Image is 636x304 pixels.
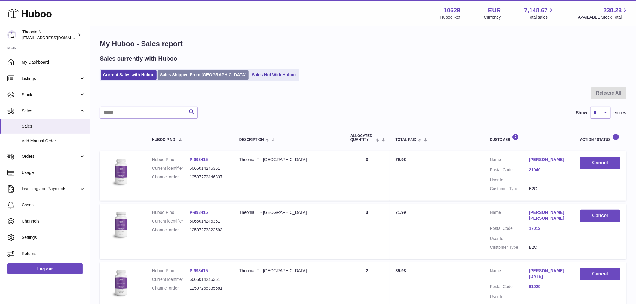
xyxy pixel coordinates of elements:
dt: Postal Code [490,284,529,291]
a: Log out [7,263,83,274]
div: Huboo Ref [440,14,460,20]
span: Invoicing and Payments [22,186,79,192]
img: 106291725893008.jpg [106,210,136,240]
dt: User Id [490,294,529,300]
span: Stock [22,92,79,98]
a: 61029 [529,284,568,290]
span: Add Manual Order [22,138,85,144]
span: ALLOCATED Quantity [350,134,374,142]
div: Theonia NL [22,29,76,41]
dd: 5065014245361 [190,218,227,224]
a: Sales Shipped From [GEOGRAPHIC_DATA] [158,70,249,80]
div: Currency [484,14,501,20]
span: entries [614,110,626,116]
h2: Sales currently with Huboo [100,55,177,63]
span: Usage [22,170,85,175]
a: 230.23 AVAILABLE Stock Total [578,6,629,20]
span: Total sales [528,14,555,20]
a: 17012 [529,226,568,231]
span: Description [239,138,264,142]
span: Returns [22,251,85,257]
a: P-998415 [190,210,208,215]
dd: 12507272446337 [190,174,227,180]
dd: 5065014245361 [190,277,227,282]
dd: 12507273822593 [190,227,227,233]
span: Cases [22,202,85,208]
dt: User Id [490,236,529,242]
div: Theonia IT - [GEOGRAPHIC_DATA] [239,157,338,163]
h1: My Huboo - Sales report [100,39,626,49]
dd: B2C [529,245,568,250]
div: Customer [490,134,568,142]
span: 71.99 [396,210,406,215]
span: Listings [22,76,79,81]
dd: 12507265335681 [190,285,227,291]
a: 21040 [529,167,568,173]
a: [PERSON_NAME][DATE] [529,268,568,279]
label: Show [576,110,587,116]
div: Theonia IT - [GEOGRAPHIC_DATA] [239,268,338,274]
button: Cancel [580,268,620,280]
dt: Customer Type [490,186,529,192]
dd: B2C [529,186,568,192]
div: Theonia IT - [GEOGRAPHIC_DATA] [239,210,338,215]
dd: 5065014245361 [190,166,227,171]
img: info@wholesomegoods.eu [7,30,16,39]
img: 106291725893008.jpg [106,268,136,298]
dt: Huboo P no [152,157,190,163]
div: Action / Status [580,134,620,142]
span: 230.23 [604,6,622,14]
button: Cancel [580,157,620,169]
span: My Dashboard [22,59,85,65]
dt: User Id [490,177,529,183]
span: 79.98 [396,157,406,162]
a: 7,148.67 Total sales [524,6,555,20]
dt: Current identifier [152,166,190,171]
span: [EMAIL_ADDRESS][DOMAIN_NAME] [22,35,88,40]
span: Settings [22,235,85,240]
dt: Postal Code [490,226,529,233]
a: P-998415 [190,157,208,162]
strong: 10629 [444,6,460,14]
span: Sales [22,108,79,114]
dt: Huboo P no [152,210,190,215]
span: AVAILABLE Stock Total [578,14,629,20]
dt: Channel order [152,285,190,291]
dt: Customer Type [490,245,529,250]
dt: Current identifier [152,277,190,282]
a: P-998415 [190,268,208,273]
span: Sales [22,123,85,129]
dt: Postal Code [490,167,529,174]
span: Channels [22,218,85,224]
a: [PERSON_NAME] [529,157,568,163]
img: 106291725893008.jpg [106,157,136,187]
span: Huboo P no [152,138,175,142]
td: 3 [344,151,390,201]
td: 3 [344,204,390,259]
strong: EUR [488,6,501,14]
a: Sales Not With Huboo [250,70,298,80]
span: 7,148.67 [524,6,548,14]
dt: Name [490,157,529,164]
span: Orders [22,154,79,159]
dt: Huboo P no [152,268,190,274]
span: Total paid [396,138,417,142]
dt: Name [490,210,529,223]
button: Cancel [580,210,620,222]
dt: Name [490,268,529,281]
dt: Channel order [152,227,190,233]
dt: Current identifier [152,218,190,224]
a: Current Sales with Huboo [101,70,157,80]
dt: Channel order [152,174,190,180]
a: [PERSON_NAME] [PERSON_NAME] [529,210,568,221]
span: 39.98 [396,268,406,273]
